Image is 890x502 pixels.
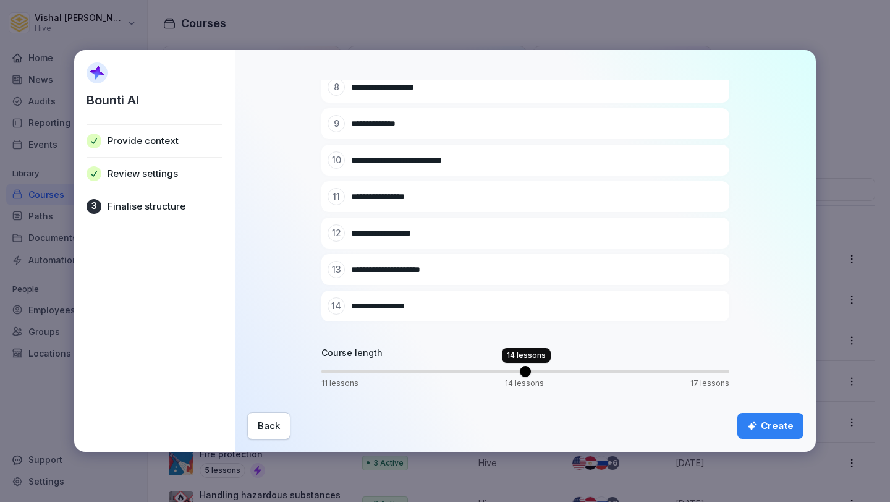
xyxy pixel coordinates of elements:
button: Create [737,413,803,439]
h4: Course length [321,347,729,359]
button: Back [247,412,290,440]
div: Create [747,419,794,433]
p: Provide context [108,135,179,147]
div: 11 [328,188,345,205]
p: 17 lessons [690,378,729,388]
p: 11 lessons [321,378,358,388]
div: 8 [328,79,345,96]
img: AI Sparkle [87,62,108,83]
div: 9 [328,115,345,132]
p: 14 lessons [505,378,544,388]
p: Review settings [108,168,178,180]
div: 13 [328,261,345,278]
p: Finalise structure [108,200,185,213]
span: Volume [520,366,531,377]
div: 10 [328,151,345,169]
p: Bounti AI [87,91,139,109]
div: Back [258,419,280,433]
div: 3 [87,199,101,214]
p: 14 lessons [507,351,546,360]
div: 12 [328,224,345,242]
div: 14 [328,297,345,315]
